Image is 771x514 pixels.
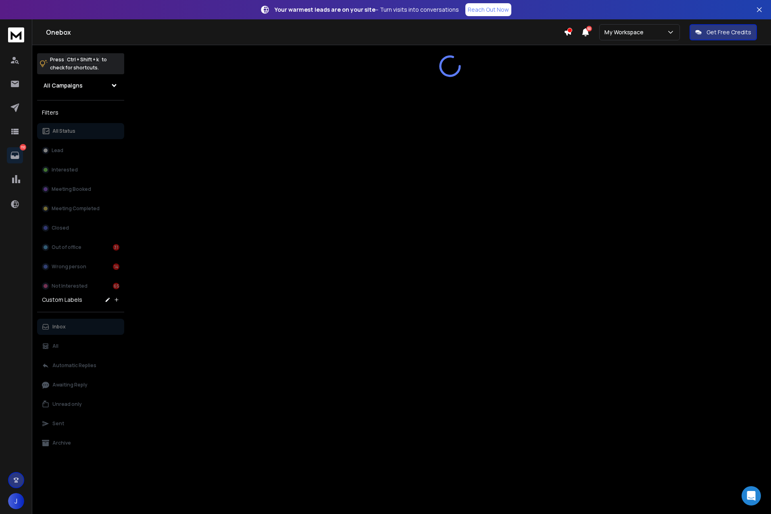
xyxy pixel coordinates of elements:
div: Open Intercom Messenger [742,486,761,506]
p: – Turn visits into conversations [275,6,459,14]
h3: Custom Labels [42,296,82,304]
span: 50 [586,26,592,31]
button: J [8,493,24,509]
p: Press to check for shortcuts. [50,56,107,72]
button: All Campaigns [37,77,124,94]
a: 110 [7,147,23,163]
p: Reach Out Now [468,6,509,14]
h1: Onebox [46,27,564,37]
img: logo [8,27,24,42]
span: Ctrl + Shift + k [66,55,100,64]
p: My Workspace [604,28,647,36]
h1: All Campaigns [44,81,83,90]
button: Get Free Credits [690,24,757,40]
p: Get Free Credits [706,28,751,36]
strong: Your warmest leads are on your site [275,6,375,13]
p: 110 [20,144,26,150]
a: Reach Out Now [465,3,511,16]
h3: Filters [37,107,124,118]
